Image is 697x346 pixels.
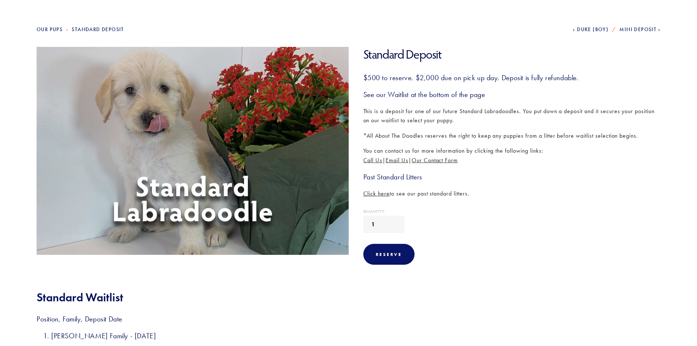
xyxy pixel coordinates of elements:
a: Click here [363,190,390,197]
div: Reserve [376,252,402,257]
span: Duke (Boy) [577,26,608,33]
a: Our Contact Form [412,157,458,164]
div: Quantity: [363,209,661,213]
a: Our Pups [37,26,63,33]
img: Standard_Deposit.jpg [32,47,353,255]
h3: $500 to reserve. $2,000 due on pick up day. Deposit is fully refundable. [363,73,661,82]
a: Duke (Boy) [573,26,608,33]
p: You can contact us for more information by clicking the following links: | | [363,146,661,165]
a: Call Us [363,157,383,164]
input: Quantity [363,216,404,233]
h3: Position, Family, Deposit Date [37,314,660,324]
a: Email Us [386,157,408,164]
p: This is a deposit for one of our future Standard Labradoodles. You put down a deposit and it secu... [363,107,661,125]
span: Mini Deposit [619,26,656,33]
p: to see our past standard litters. [363,189,661,198]
h3: [PERSON_NAME] Family - [DATE] [51,331,660,341]
h2: Standard Waitlist [37,290,660,304]
p: *All About The Doodles reserves the right to keep any puppies from a litter before waitlist selec... [363,131,661,141]
h3: See our Waitlist at the bottom of the page [363,90,661,99]
div: Reserve [363,244,415,265]
h1: Standard Deposit [363,47,661,62]
a: Mini Deposit [619,26,660,33]
h3: Past Standard Litters [363,172,661,182]
a: Standard Deposit [72,26,124,33]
